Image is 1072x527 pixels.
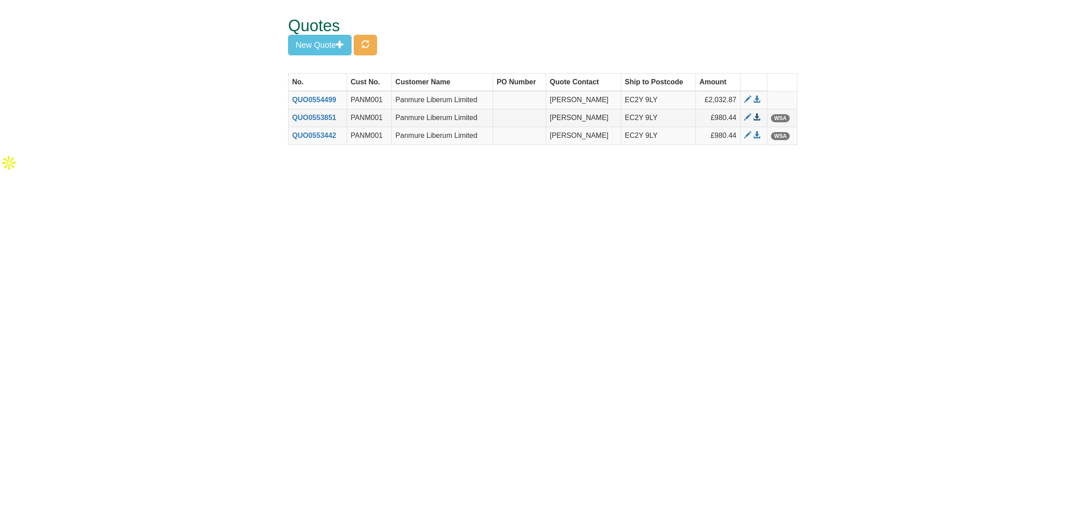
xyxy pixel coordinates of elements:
[392,109,493,127] td: Panmure Liberum Limited
[289,73,347,91] th: No.
[771,114,790,122] span: WSA
[392,127,493,145] td: Panmure Liberum Limited
[392,91,493,109] td: Panmure Liberum Limited
[493,73,546,91] th: PO Number
[347,73,391,91] th: Cust No.
[292,114,336,121] a: QUO0553851
[546,73,621,91] th: Quote Contact
[292,96,336,104] a: QUO0554499
[621,127,695,145] td: EC2Y 9LY
[347,91,391,109] td: PANM001
[546,91,621,109] td: [PERSON_NAME]
[347,127,391,145] td: PANM001
[546,109,621,127] td: [PERSON_NAME]
[292,132,336,139] a: QUO0553442
[695,109,740,127] td: £980.44
[621,109,695,127] td: EC2Y 9LY
[392,73,493,91] th: Customer Name
[288,35,352,55] button: New Quote
[771,132,790,140] span: WSA
[695,91,740,109] td: £2,032.87
[695,73,740,91] th: Amount
[695,127,740,145] td: £980.44
[621,73,695,91] th: Ship to Postcode
[347,109,391,127] td: PANM001
[288,17,764,35] h1: Quotes
[621,91,695,109] td: EC2Y 9LY
[546,127,621,145] td: [PERSON_NAME]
